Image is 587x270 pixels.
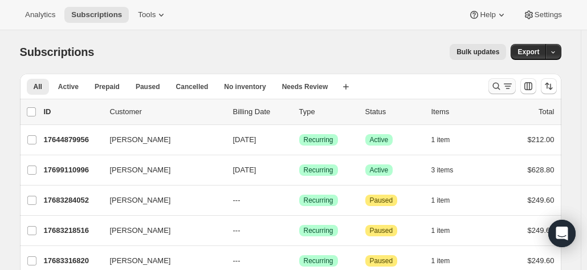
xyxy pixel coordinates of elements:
button: 1 item [431,223,463,239]
span: Bulk updates [456,47,499,57]
button: Analytics [18,7,62,23]
span: 3 items [431,166,454,175]
span: Tools [138,10,156,19]
p: Total [539,106,554,118]
span: Prepaid [95,82,120,91]
span: Paused [136,82,160,91]
div: Type [299,106,356,118]
button: 1 item [431,192,463,208]
span: 1 item [431,135,450,144]
span: Analytics [25,10,55,19]
button: Tools [131,7,174,23]
button: 3 items [431,162,466,178]
span: All [34,82,42,91]
span: $212.00 [528,135,555,144]
span: Needs Review [282,82,328,91]
span: Recurring [304,135,333,144]
span: [PERSON_NAME] [110,255,171,267]
span: Subscriptions [20,46,95,58]
span: $628.80 [528,166,555,174]
button: Create new view [337,79,355,95]
span: --- [233,256,240,265]
span: Recurring [304,256,333,265]
p: Customer [110,106,224,118]
button: Subscriptions [64,7,129,23]
button: Help [462,7,513,23]
p: 17683284052 [44,195,101,206]
div: Open Intercom Messenger [548,220,576,247]
span: No inventory [224,82,266,91]
span: Active [370,135,389,144]
p: 17644879956 [44,134,101,146]
span: [DATE] [233,135,256,144]
span: Export [517,47,539,57]
div: 17683284052[PERSON_NAME]---SuccessRecurringAttentionPaused1 item$249.60 [44,192,555,208]
span: Subscriptions [71,10,122,19]
span: Cancelled [176,82,209,91]
div: Items [431,106,488,118]
button: Bulk updates [450,44,506,60]
button: Sort the results [541,78,557,94]
span: 1 item [431,256,450,265]
div: 17644879956[PERSON_NAME][DATE]SuccessRecurringSuccessActive1 item$212.00 [44,132,555,148]
button: [PERSON_NAME] [103,161,217,179]
p: Status [365,106,422,118]
span: [PERSON_NAME] [110,225,171,236]
span: Active [370,166,389,175]
button: [PERSON_NAME] [103,191,217,209]
button: [PERSON_NAME] [103,131,217,149]
span: Recurring [304,166,333,175]
span: [PERSON_NAME] [110,164,171,176]
button: Export [511,44,546,60]
button: Settings [516,7,569,23]
p: 17699110996 [44,164,101,176]
span: Paused [370,226,393,235]
button: 1 item [431,132,463,148]
p: ID [44,106,101,118]
button: [PERSON_NAME] [103,221,217,240]
div: 17683316820[PERSON_NAME]---SuccessRecurringAttentionPaused1 item$249.60 [44,253,555,269]
span: [DATE] [233,166,256,174]
p: 17683316820 [44,255,101,267]
span: Settings [535,10,562,19]
span: Paused [370,196,393,205]
span: [PERSON_NAME] [110,134,171,146]
span: 1 item [431,196,450,205]
div: 17699110996[PERSON_NAME][DATE]SuccessRecurringSuccessActive3 items$628.80 [44,162,555,178]
span: Help [480,10,495,19]
button: 1 item [431,253,463,269]
span: $249.60 [528,196,555,204]
span: [PERSON_NAME] [110,195,171,206]
p: Billing Date [233,106,290,118]
span: Recurring [304,226,333,235]
span: Paused [370,256,393,265]
span: --- [233,226,240,235]
span: Active [58,82,79,91]
button: [PERSON_NAME] [103,252,217,270]
span: $249.60 [528,256,555,265]
p: 17683218516 [44,225,101,236]
span: $249.60 [528,226,555,235]
div: 17683218516[PERSON_NAME]---SuccessRecurringAttentionPaused1 item$249.60 [44,223,555,239]
button: Search and filter results [488,78,516,94]
div: IDCustomerBilling DateTypeStatusItemsTotal [44,106,555,118]
button: Customize table column order and visibility [520,78,536,94]
span: 1 item [431,226,450,235]
span: Recurring [304,196,333,205]
span: --- [233,196,240,204]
